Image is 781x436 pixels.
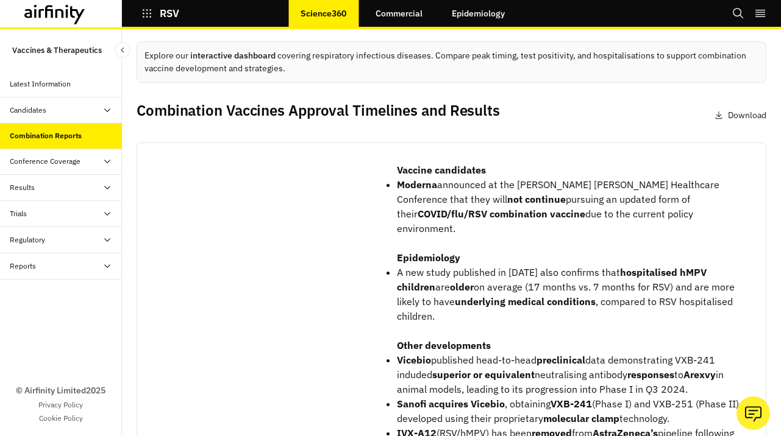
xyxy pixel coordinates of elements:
button: Close Sidebar [115,42,130,58]
strong: not continue [507,193,566,205]
p: Science360 [301,9,346,18]
strong: Vicebio [397,354,431,366]
h2: Combination Vaccines Approval Timelines and Results [137,102,500,119]
a: Cookie Policy [39,413,83,424]
strong: Sanofi acquires Vicebio [397,398,505,410]
div: Regulatory [10,234,45,245]
div: Conference Coverage [10,156,80,167]
div: Trials [10,208,27,219]
strong: hospitalised [620,266,677,278]
strong: superior or equivalent [432,368,535,381]
div: Combination Reports [10,130,82,141]
strong: underlying medical conditions [455,295,596,308]
p: Click on the image to open the report [147,260,373,275]
strong: VXB-241 [551,398,592,410]
li: , obtaining (Phase I) and VXB-251 (Phase II), developed using their proprietary technology. [397,396,746,426]
li: announced at the [PERSON_NAME] [PERSON_NAME] Healthcare Conference that they will pursuing an upd... [397,177,746,236]
p: Vaccines & Therapeutics [12,39,102,62]
strong: Arexvy [683,368,716,381]
button: Search [732,3,744,24]
strong: molecular clamp [543,412,619,424]
p: © Airfinity Limited 2025 [16,384,105,397]
button: RSV [141,3,179,24]
strong: Moderna [397,178,437,191]
div: Candidates [10,105,46,116]
p: RSV [160,8,179,19]
p: Download [728,109,766,122]
li: published head-to-head data demonstrating VXB-241 induded neutralising antibody to in animal mode... [397,353,746,396]
div: Results [10,182,35,193]
button: Ask our analysts [736,396,770,430]
strong: Other developments [397,339,491,351]
div: Explore our covering respiratory infectious diseases. Compare peak timing, test positivity, and h... [137,41,766,83]
strong: older [450,281,474,293]
div: Reports [10,261,36,272]
strong: preclinical [537,354,585,366]
strong: Epidemiology [397,251,460,264]
a: Privacy Policy [38,399,83,410]
strong: COVID/flu/RSV combination vaccine [418,208,585,220]
a: interactive dashboard [190,50,276,61]
strong: responses [627,368,674,381]
strong: Vaccine candidates [397,164,486,176]
li: A new study published in [DATE] also confirms that are on average (17 months vs. 7 months for RSV... [397,265,746,323]
div: Latest Information [10,79,71,90]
